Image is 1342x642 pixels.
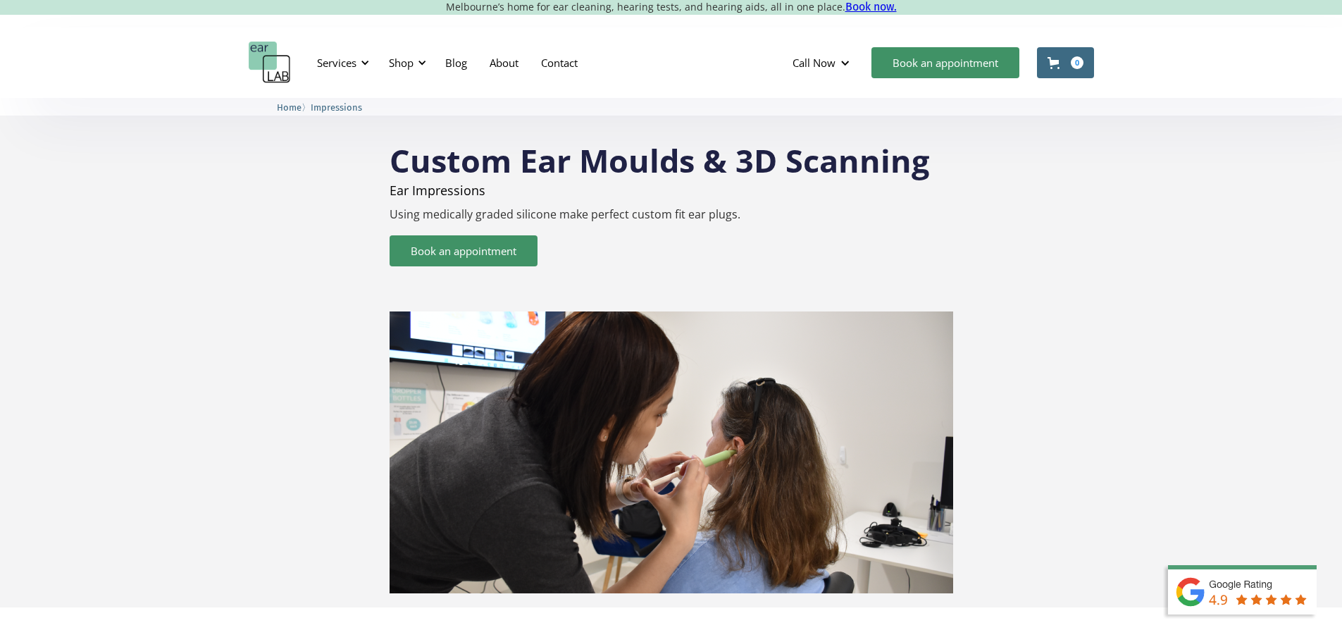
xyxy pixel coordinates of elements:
p: Using medically graded silicone make perfect custom fit ear plugs. [390,208,953,221]
a: Home [277,100,302,113]
a: Open cart [1037,47,1094,78]
div: Shop [389,56,414,70]
div: Services [317,56,356,70]
li: 〉 [277,100,311,115]
div: Call Now [793,56,835,70]
span: Home [277,102,302,113]
a: Blog [434,42,478,83]
a: Impressions [311,100,362,113]
a: Contact [530,42,589,83]
a: About [478,42,530,83]
span: Impressions [311,102,362,113]
p: Ear Impressions [390,183,953,197]
img: 3D scanning & ear impressions service at earLAB [390,311,953,593]
h1: Custom Ear Moulds & 3D Scanning [390,130,953,176]
a: Book an appointment [390,235,538,266]
a: Book an appointment [871,47,1019,78]
div: 0 [1071,56,1083,69]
